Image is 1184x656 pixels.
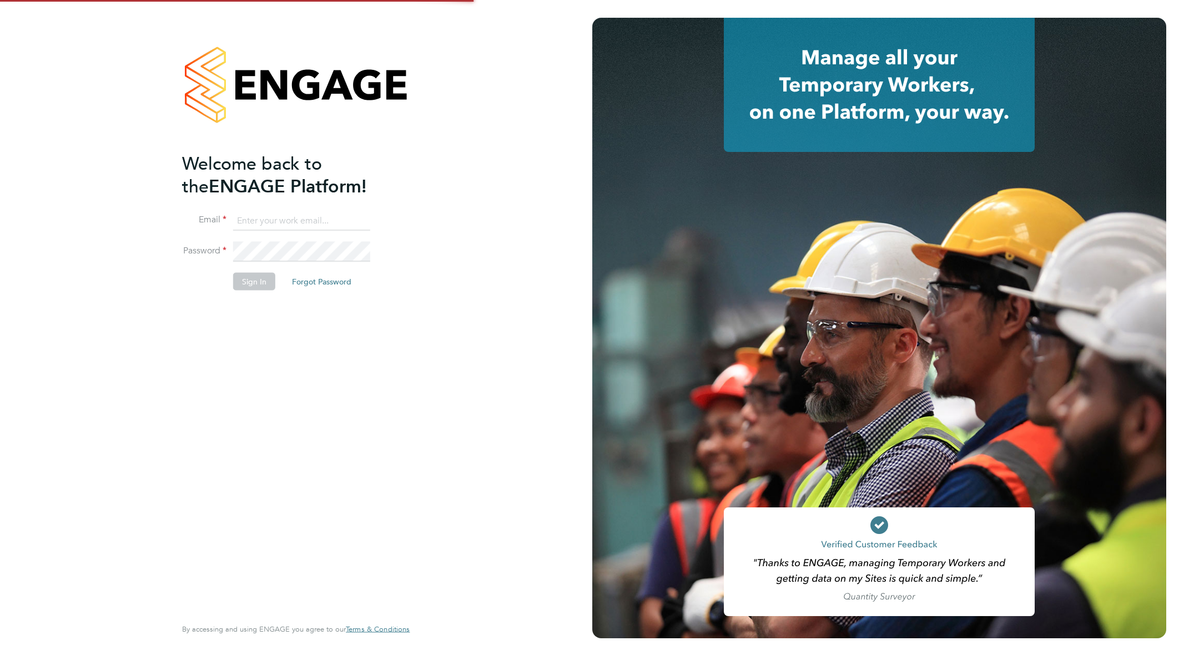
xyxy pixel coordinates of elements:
[233,273,275,291] button: Sign In
[182,245,226,257] label: Password
[283,273,360,291] button: Forgot Password
[233,211,370,231] input: Enter your work email...
[182,152,322,197] span: Welcome back to the
[182,152,399,197] h2: ENGAGE Platform!
[182,624,410,634] span: By accessing and using ENGAGE you agree to our
[346,625,410,634] a: Terms & Conditions
[182,214,226,226] label: Email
